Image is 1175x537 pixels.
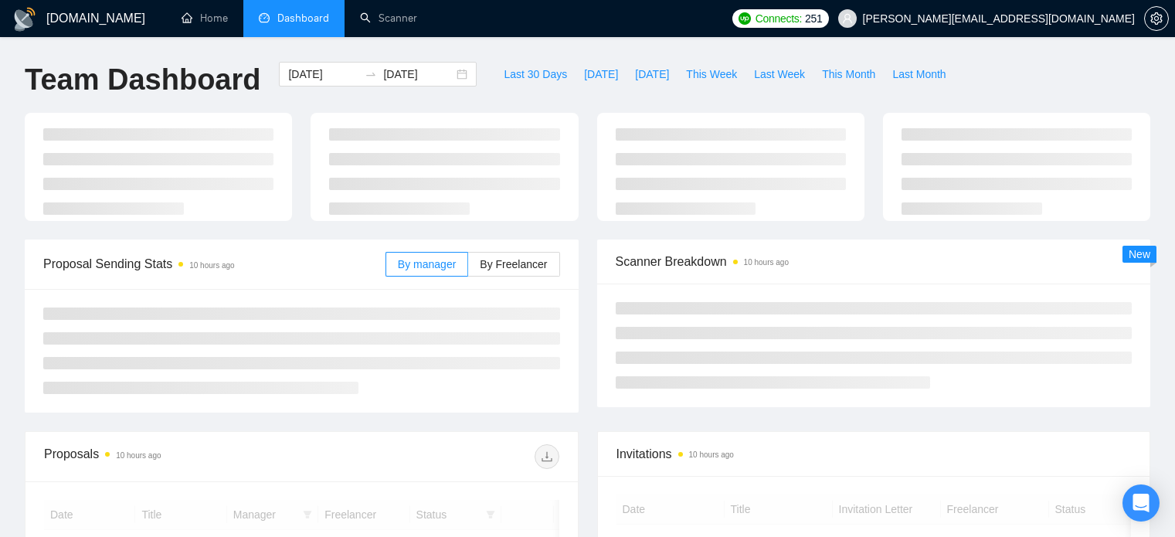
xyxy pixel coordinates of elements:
time: 10 hours ago [189,261,234,270]
span: user [842,13,853,24]
span: By manager [398,258,456,270]
button: This Week [677,62,745,87]
div: Proposals [44,444,301,469]
span: [DATE] [635,66,669,83]
span: By Freelancer [480,258,547,270]
button: Last Week [745,62,813,87]
span: This Week [686,66,737,83]
a: setting [1144,12,1169,25]
a: homeHome [182,12,228,25]
span: Last 30 Days [504,66,567,83]
div: Open Intercom Messenger [1122,484,1160,522]
span: Last Week [754,66,805,83]
span: [DATE] [584,66,618,83]
span: New [1129,248,1150,260]
time: 10 hours ago [744,258,789,267]
span: Last Month [892,66,946,83]
input: Start date [288,66,358,83]
button: Last 30 Days [495,62,576,87]
a: searchScanner [360,12,417,25]
input: End date [383,66,453,83]
h1: Team Dashboard [25,62,260,98]
button: setting [1144,6,1169,31]
button: [DATE] [627,62,677,87]
img: logo [12,7,37,32]
span: Proposal Sending Stats [43,254,385,274]
span: to [365,68,377,80]
button: This Month [813,62,884,87]
span: Connects: [756,10,802,27]
span: Dashboard [277,12,329,25]
span: This Month [822,66,875,83]
time: 10 hours ago [116,451,161,460]
button: [DATE] [576,62,627,87]
span: setting [1145,12,1168,25]
img: upwork-logo.png [739,12,751,25]
span: Scanner Breakdown [616,252,1133,271]
span: swap-right [365,68,377,80]
time: 10 hours ago [689,450,734,459]
span: 251 [805,10,822,27]
span: dashboard [259,12,270,23]
span: Invitations [616,444,1132,464]
button: Last Month [884,62,954,87]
